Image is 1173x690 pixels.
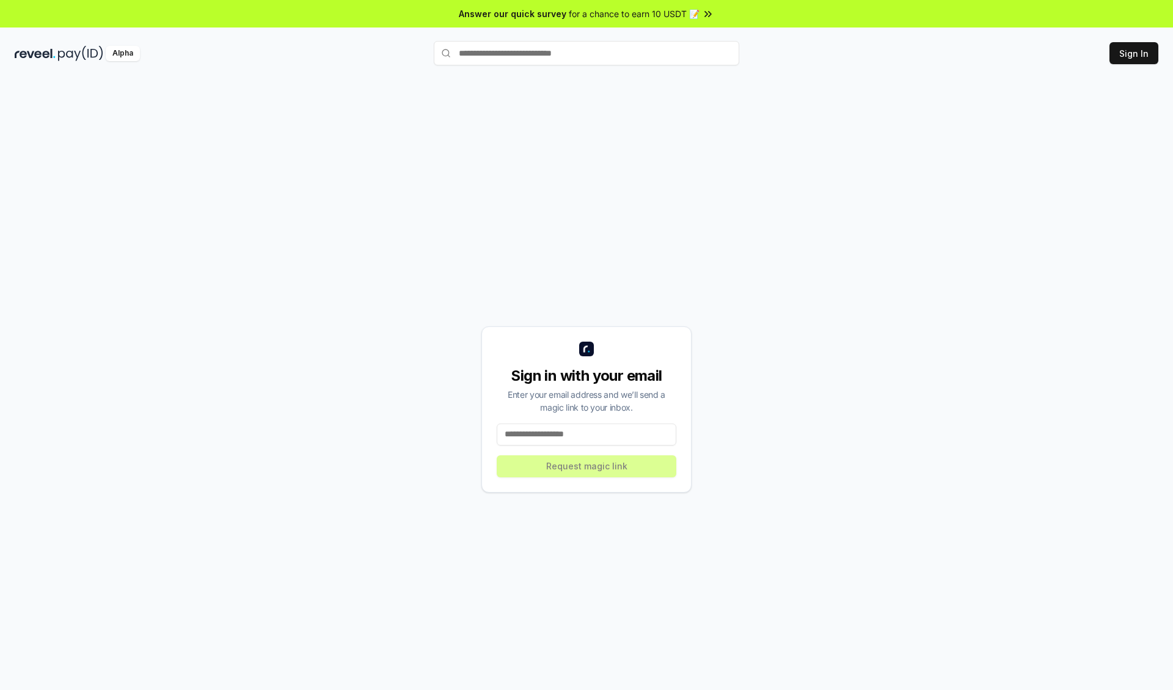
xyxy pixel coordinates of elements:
img: pay_id [58,46,103,61]
button: Sign In [1109,42,1158,64]
span: Answer our quick survey [459,7,566,20]
span: for a chance to earn 10 USDT 📝 [569,7,700,20]
img: logo_small [579,342,594,356]
div: Sign in with your email [497,366,676,386]
div: Enter your email address and we’ll send a magic link to your inbox. [497,388,676,414]
img: reveel_dark [15,46,56,61]
div: Alpha [106,46,140,61]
